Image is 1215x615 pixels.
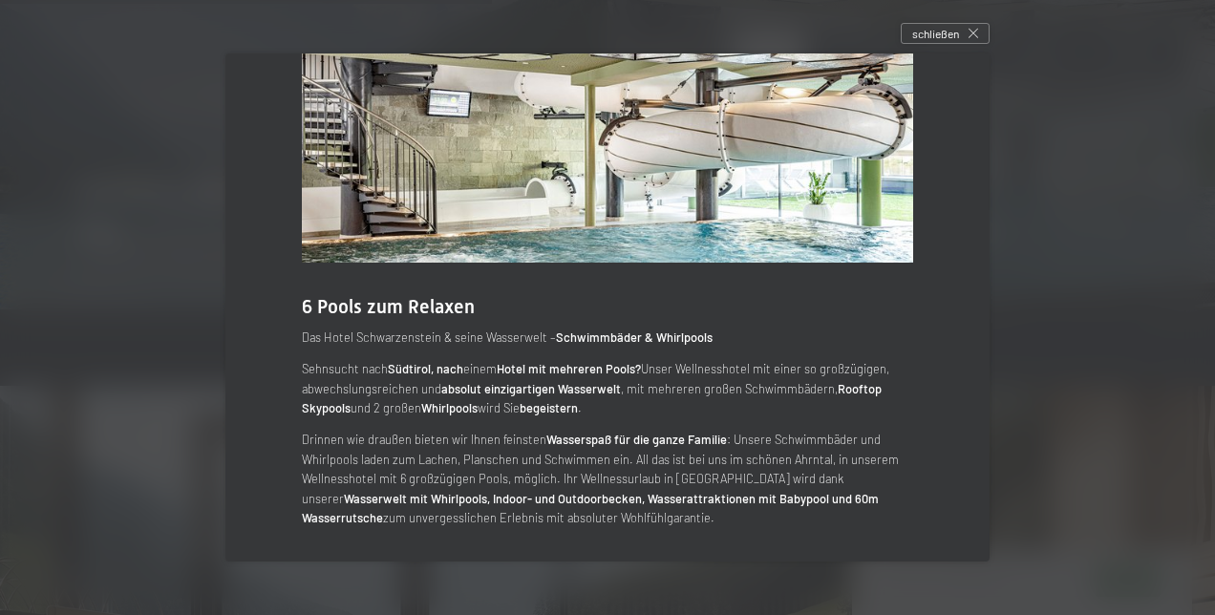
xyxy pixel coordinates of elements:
strong: Hotel mit mehreren Pools? [497,361,641,376]
strong: absolut einzigartigen Wasserwelt [441,381,621,396]
p: Sehnsucht nach einem Unser Wellnesshotel mit einer so großzügigen, abwechslungsreichen und , mit ... [302,359,913,417]
strong: Südtirol, nach [388,361,463,376]
span: schließen [912,26,959,42]
span: 6 Pools zum Relaxen [302,295,475,318]
img: Urlaub - Schwimmbad - Sprudelbänke - Babybecken uvw. [302,1,913,263]
strong: Schwimmbäder & Whirlpools [556,329,713,345]
p: Das Hotel Schwarzenstein & seine Wasserwelt – [302,328,913,347]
